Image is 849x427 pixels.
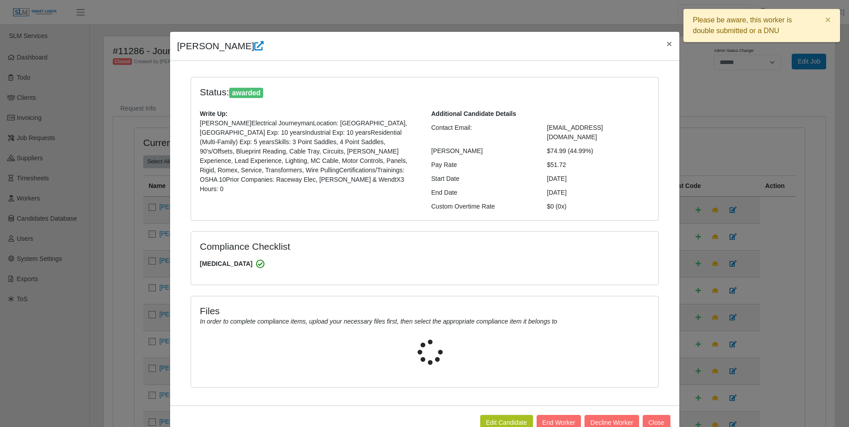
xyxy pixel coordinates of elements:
[425,174,541,184] div: Start Date
[200,241,495,252] h4: Compliance Checklist
[425,202,541,211] div: Custom Overtime Rate
[540,174,656,184] div: [DATE]
[177,39,264,53] h4: [PERSON_NAME]
[431,110,516,117] b: Additional Candidate Details
[547,203,567,210] span: $0 (0x)
[425,160,541,170] div: Pay Rate
[200,305,649,316] h4: Files
[547,189,567,196] span: [DATE]
[659,32,679,56] button: Close
[200,259,649,269] span: [MEDICAL_DATA]
[683,9,840,42] div: Please be aware, this worker is double submitted or a DNU
[200,110,228,117] b: Write Up:
[200,119,418,194] p: [PERSON_NAME]Electrical JourneymanLocation: [GEOGRAPHIC_DATA], [GEOGRAPHIC_DATA] Exp: 10 yearsInd...
[547,124,603,141] span: [EMAIL_ADDRESS][DOMAIN_NAME]
[540,160,656,170] div: $51.72
[425,188,541,197] div: End Date
[540,146,656,156] div: $74.99 (44.99%)
[200,86,534,98] h4: Status:
[425,146,541,156] div: [PERSON_NAME]
[200,318,557,325] i: In order to complete compliance items, upload your necessary files first, then select the appropr...
[425,123,541,142] div: Contact Email:
[666,38,672,49] span: ×
[229,88,264,98] span: awarded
